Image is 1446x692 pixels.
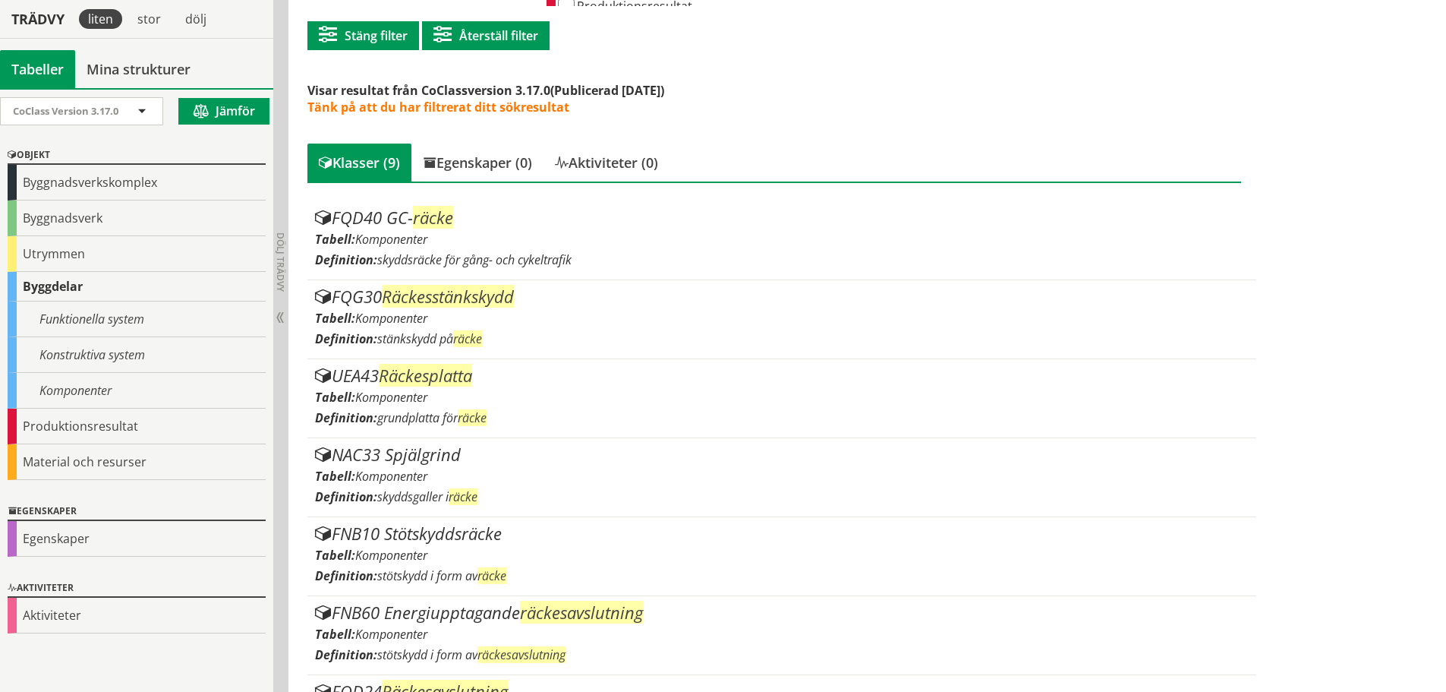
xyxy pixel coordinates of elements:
span: Komponenter [355,547,427,564]
span: Komponenter [355,468,427,485]
div: Klasser (9) [307,144,411,182]
label: Definition: [315,567,377,584]
button: Återställ filter [422,21,550,50]
span: Komponenter [355,626,427,643]
div: Aktiviteter (0) [543,144,669,182]
span: Visar resultat från CoClassversion 3.17.0 [307,82,550,99]
div: FNB10 Stötskyddsräcke [315,525,1248,543]
label: Tabell: [315,231,355,248]
span: räcke [449,488,477,505]
div: Material och resurser [8,444,266,480]
label: Definition: [315,488,377,505]
div: Aktiviteter [8,580,266,598]
div: Funktionella system [8,302,266,337]
label: Tabell: [315,626,355,643]
div: Utrymmen [8,236,266,272]
span: Tänk på att du har filtrerat ditt sökresultat [307,99,569,115]
label: Tabell: [315,310,355,327]
a: Mina strukturer [75,50,202,88]
div: dölj [176,9,216,29]
div: Byggnadsverk [8,201,266,236]
div: stor [128,9,170,29]
div: Objekt [8,147,266,165]
span: Räckesstänkskydd [382,285,514,308]
div: UEA43 [315,367,1248,385]
span: räckesavslutning [477,646,565,663]
span: räcke [458,409,487,426]
span: skyddsräcke för gång- och cykeltrafik [377,251,572,268]
span: räcke [477,567,506,584]
span: räckesavslutning [520,601,643,624]
label: Definition: [315,409,377,426]
button: Stäng filter [307,21,419,50]
span: Räckesplatta [379,364,472,387]
span: stötskydd i form av [377,567,506,584]
div: Produktionsresultat [8,409,266,444]
span: Komponenter [355,231,427,248]
label: Definition: [315,646,377,663]
span: Dölj trädvy [274,232,287,292]
div: Aktiviteter [8,598,266,634]
span: Komponenter [355,389,427,406]
span: skyddsgaller i [377,488,477,505]
span: Komponenter [355,310,427,327]
span: grundplatta för [377,409,487,426]
span: stänkskydd på [377,330,482,347]
div: Egenskaper (0) [411,144,543,182]
span: räcke [453,330,482,347]
span: (Publicerad [DATE]) [550,82,664,99]
div: Byggdelar [8,272,266,302]
div: Konstruktiva system [8,337,266,373]
div: Komponenter [8,373,266,409]
label: Definition: [315,251,377,268]
span: stötskydd i form av [377,646,565,663]
div: Byggnadsverkskomplex [8,165,266,201]
label: Definition: [315,330,377,347]
label: Tabell: [315,468,355,485]
button: Jämför [178,98,269,125]
span: räcke [413,206,453,229]
div: liten [79,9,122,29]
span: CoClass Version 3.17.0 [13,104,118,118]
label: Tabell: [315,547,355,564]
div: Egenskaper [8,503,266,521]
div: NAC33 Spjälgrind [315,446,1248,464]
label: Tabell: [315,389,355,406]
div: Egenskaper [8,521,266,557]
div: FQD40 GC- [315,209,1248,227]
div: FNB60 Energiupptagande [315,604,1248,622]
div: FQG30 [315,288,1248,306]
div: Trädvy [3,11,73,27]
